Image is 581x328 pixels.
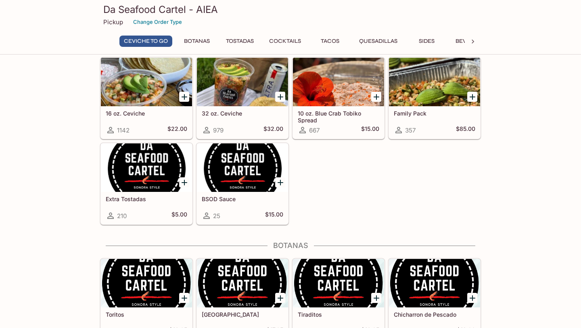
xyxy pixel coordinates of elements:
span: 210 [117,212,127,220]
button: Cocktails [265,36,305,47]
button: Add Family Pack [467,92,477,102]
button: Quesadillas [355,36,402,47]
h3: Da Seafood Cartel - AIEA [103,3,478,16]
div: Chicharron de Pescado [389,259,480,307]
button: Tostadas [222,36,258,47]
h5: 32 oz. Ceviche [202,110,283,117]
h5: $5.00 [171,211,187,221]
span: 357 [405,126,416,134]
h5: Chicharron de Pescado [394,311,475,318]
span: 667 [309,126,320,134]
button: Sides [408,36,445,47]
span: 979 [213,126,224,134]
button: Botanas [179,36,215,47]
a: 10 oz. Blue Crab Tobiko Spread667$15.00 [293,57,385,139]
h5: 16 oz. Ceviche [106,110,187,117]
div: Chipilon [197,259,288,307]
div: 10 oz. Blue Crab Tobiko Spread [293,58,384,106]
h4: Botanas [100,241,481,250]
h5: Extra Tostadas [106,196,187,202]
a: BSOD Sauce25$15.00 [196,143,288,225]
button: Tacos [312,36,348,47]
h5: $85.00 [456,125,475,135]
h5: BSOD Sauce [202,196,283,202]
button: Add BSOD Sauce [275,177,285,187]
button: Add Tiraditos [371,293,381,303]
a: Family Pack357$85.00 [389,57,481,139]
a: 32 oz. Ceviche979$32.00 [196,57,288,139]
button: Add Toritos [179,293,189,303]
button: Add Extra Tostadas [179,177,189,187]
div: Tiraditos [293,259,384,307]
button: Add Chipilon [275,293,285,303]
div: Family Pack [389,58,480,106]
div: 32 oz. Ceviche [197,58,288,106]
h5: Family Pack [394,110,475,117]
div: BSOD Sauce [197,143,288,192]
button: Add 32 oz. Ceviche [275,92,285,102]
h5: Tiraditos [298,311,379,318]
p: Pickup [103,18,123,26]
div: Extra Tostadas [101,143,192,192]
div: 16 oz. Ceviche [101,58,192,106]
h5: 10 oz. Blue Crab Tobiko Spread [298,110,379,123]
h5: $15.00 [361,125,379,135]
button: Change Order Type [130,16,186,28]
div: Toritos [101,259,192,307]
h5: $15.00 [265,211,283,221]
button: Add 10 oz. Blue Crab Tobiko Spread [371,92,381,102]
a: 16 oz. Ceviche1142$22.00 [100,57,192,139]
button: Beverages [451,36,493,47]
h5: $22.00 [167,125,187,135]
h5: $32.00 [263,125,283,135]
span: 1142 [117,126,130,134]
span: 25 [213,212,220,220]
button: Ceviche To Go [119,36,172,47]
h5: Toritos [106,311,187,318]
h5: [GEOGRAPHIC_DATA] [202,311,283,318]
button: Add 16 oz. Ceviche [179,92,189,102]
a: Extra Tostadas210$5.00 [100,143,192,225]
button: Add Chicharron de Pescado [467,293,477,303]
